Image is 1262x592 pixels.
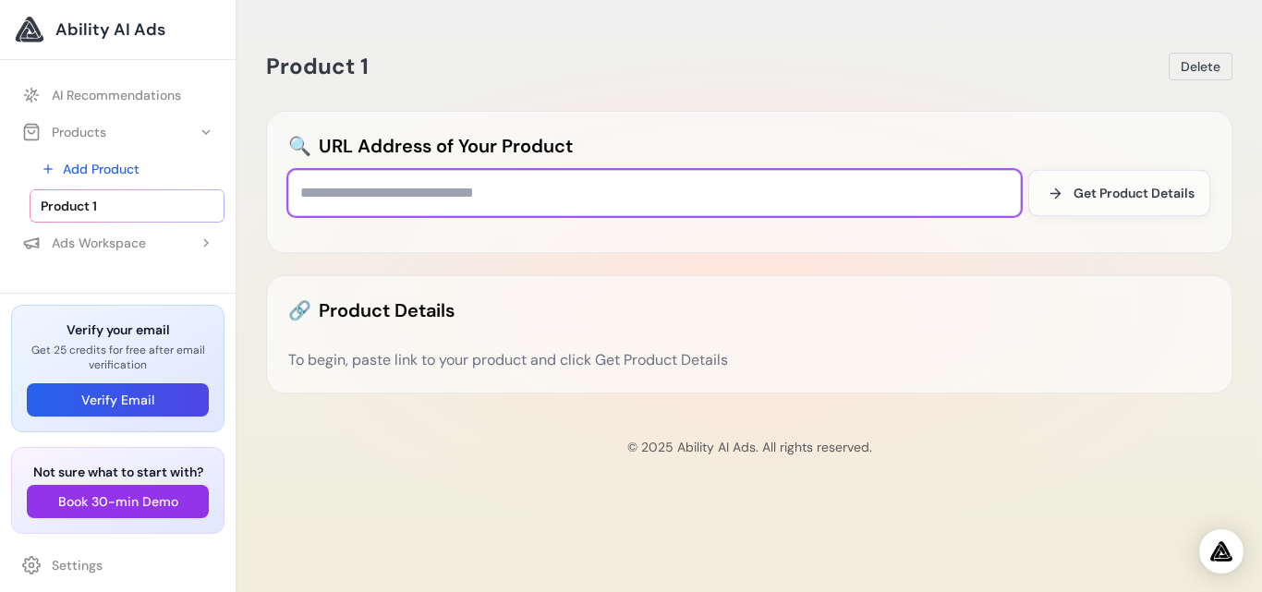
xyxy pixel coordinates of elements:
p: © 2025 Ability AI Ads. All rights reserved. [251,438,1247,456]
button: Products [11,115,224,149]
a: Product 1 [30,189,224,223]
button: Get Product Details [1028,170,1210,216]
a: Add Product [30,152,224,186]
p: Get 25 credits for free after email verification [27,343,209,372]
div: Products [22,123,106,141]
h2: URL Address of Your Product [288,133,1210,159]
span: Ability AI Ads [55,17,165,42]
span: Delete [1181,57,1220,76]
span: 🔍 [288,133,311,159]
div: Ads Workspace [22,234,146,252]
span: Get Product Details [1074,184,1195,202]
span: Product 1 [266,52,369,80]
button: Book 30-min Demo [27,485,209,518]
h3: Not sure what to start with? [27,463,209,481]
div: Open Intercom Messenger [1199,529,1244,574]
h2: Product Details [288,297,1210,323]
a: Ability AI Ads [15,15,221,44]
span: Product 1 [41,197,97,215]
h3: Verify your email [27,320,209,339]
button: Verify Email [27,383,209,417]
button: Ads Workspace [11,226,224,260]
span: 🔗 [288,297,311,323]
button: Delete [1169,53,1232,80]
div: To begin, paste link to your product and click Get Product Details [288,349,1210,371]
a: AI Recommendations [11,79,224,112]
a: Settings [11,549,224,582]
